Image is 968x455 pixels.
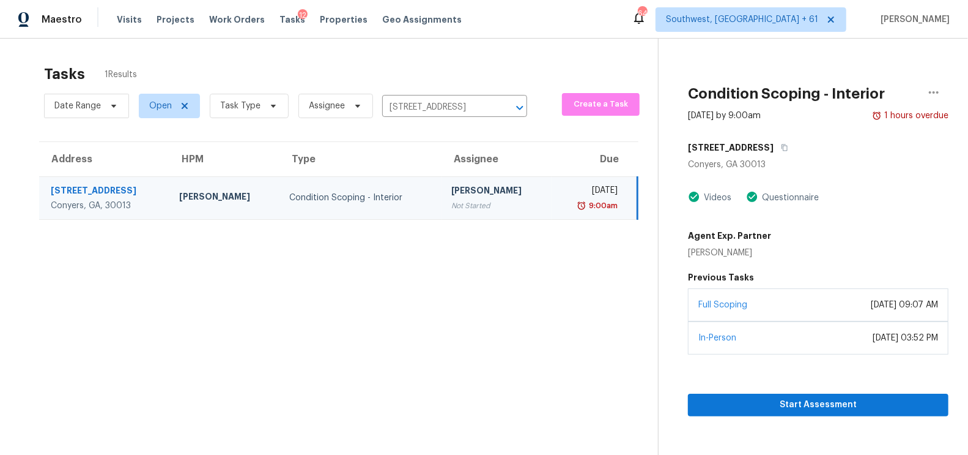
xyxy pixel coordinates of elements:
span: Work Orders [209,13,265,26]
div: 9:00am [586,200,618,212]
div: 1 hours overdue [882,110,948,122]
span: Tasks [279,15,305,24]
div: [STREET_ADDRESS] [51,184,160,200]
h2: Condition Scoping - Interior [688,88,885,100]
button: Copy Address [774,137,790,159]
div: Not Started [451,200,542,212]
input: Search by address [382,98,493,117]
th: Address [39,142,169,176]
img: Artifact Present Icon [688,190,700,203]
span: Assignee [309,100,345,112]
div: 643 [638,7,646,20]
h5: [STREET_ADDRESS] [688,141,774,154]
th: Type [279,142,441,176]
img: Overdue Alarm Icon [872,110,882,122]
h2: Tasks [44,68,85,80]
a: Full Scoping [698,301,747,309]
div: [PERSON_NAME] [179,190,270,206]
div: [PERSON_NAME] [688,247,771,259]
span: Geo Assignments [382,13,462,26]
button: Start Assessment [688,394,948,416]
span: Southwest, [GEOGRAPHIC_DATA] + 61 [666,13,818,26]
div: Questionnaire [758,192,819,204]
span: 1 Results [105,69,137,81]
div: 12 [298,9,308,21]
div: [DATE] by 9:00am [688,110,761,122]
h5: Agent Exp. Partner [688,230,771,242]
div: [PERSON_NAME] [451,184,542,200]
div: Condition Scoping - Interior [289,192,431,204]
div: [DATE] 03:52 PM [873,332,938,344]
span: Maestro [42,13,82,26]
button: Open [511,99,528,116]
div: Conyers, GA, 30013 [51,200,160,212]
a: In-Person [698,334,736,342]
span: Open [149,100,172,112]
h5: Previous Tasks [688,271,948,284]
span: Create a Task [568,97,634,111]
div: [DATE] 09:07 AM [871,299,938,311]
th: Due [552,142,638,176]
span: Date Range [54,100,101,112]
th: HPM [169,142,279,176]
img: Overdue Alarm Icon [577,200,586,212]
span: Start Assessment [698,397,939,413]
div: Videos [700,192,731,204]
span: Properties [320,13,368,26]
th: Assignee [442,142,552,176]
img: Artifact Present Icon [746,190,758,203]
span: Projects [157,13,194,26]
span: Visits [117,13,142,26]
button: Create a Task [562,93,640,116]
div: [DATE] [561,184,618,200]
span: Task Type [220,100,260,112]
span: [PERSON_NAME] [876,13,950,26]
div: Conyers, GA 30013 [688,159,948,171]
